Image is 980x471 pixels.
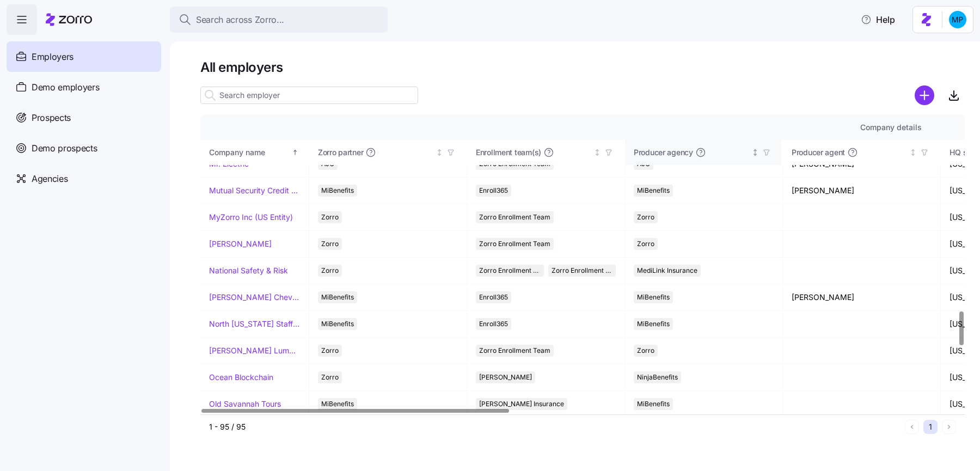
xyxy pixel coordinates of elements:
span: MiBenefits [637,291,670,303]
span: MiBenefits [321,398,354,410]
span: Zorro partner [318,147,363,158]
button: 1 [923,420,938,434]
span: MiBenefits [637,185,670,197]
span: [PERSON_NAME] Insurance [479,398,564,410]
th: Producer agentNot sorted [783,140,941,165]
span: Zorro Enrollment Team [479,345,550,357]
button: Help [852,9,904,30]
span: Demo employers [32,81,100,94]
a: Old Savannah Tours [209,399,281,409]
span: Zorro [321,345,339,357]
span: Zorro Enrollment Team [479,211,550,223]
a: Demo prospects [7,133,161,163]
a: Ocean Blockchain [209,372,273,383]
span: Search across Zorro... [196,13,284,27]
img: b954e4dfce0f5620b9225907d0f7229f [949,11,966,28]
a: Demo employers [7,72,161,102]
div: Not sorted [751,149,759,156]
input: Search employer [200,87,418,104]
a: National Safety & Risk [209,265,288,276]
span: Enrollment team(s) [476,147,541,158]
span: Enroll365 [479,318,508,330]
span: Producer agency [634,147,693,158]
span: MiBenefits [637,318,670,330]
a: Employers [7,41,161,72]
span: Zorro Enrollment Team [479,265,541,277]
div: Not sorted [436,149,443,156]
th: Zorro partnerNot sorted [309,140,467,165]
a: [PERSON_NAME] Lumber Company [209,345,300,356]
button: Previous page [905,420,919,434]
span: Help [861,13,895,26]
a: Prospects [7,102,161,133]
a: [PERSON_NAME] [209,238,272,249]
a: North [US_STATE] Staffing [209,319,300,329]
td: [PERSON_NAME] [783,284,941,311]
th: Enrollment team(s)Not sorted [467,140,625,165]
span: Zorro Enrollment Team [479,238,550,250]
span: MiBenefits [321,185,354,197]
span: Enroll365 [479,185,508,197]
span: Zorro [637,345,654,357]
span: MiBenefits [637,398,670,410]
svg: add icon [915,85,934,105]
span: Zorro [321,371,339,383]
span: Employers [32,50,73,64]
a: Agencies [7,163,161,194]
span: NinjaBenefits [637,371,678,383]
span: Zorro Enrollment Experts [552,265,613,277]
span: Agencies [32,172,68,186]
span: [PERSON_NAME] [479,371,532,383]
div: Sorted ascending [291,149,299,156]
th: Company nameSorted ascending [200,140,309,165]
span: Zorro [637,211,654,223]
span: MiBenefits [321,291,354,303]
div: Not sorted [593,149,601,156]
span: Zorro [321,238,339,250]
h1: All employers [200,59,965,76]
span: Prospects [32,111,71,125]
span: Zorro [637,238,654,250]
span: Demo prospects [32,142,97,155]
span: Enroll365 [479,291,508,303]
span: Zorro [321,211,339,223]
span: MediLink Insurance [637,265,697,277]
div: Company name [209,146,290,158]
th: Producer agencyNot sorted [625,140,783,165]
div: 1 - 95 / 95 [209,421,901,432]
td: [PERSON_NAME] [783,178,941,204]
div: Not sorted [909,149,917,156]
span: Producer agent [792,147,845,158]
button: Search across Zorro... [170,7,388,33]
span: Zorro [321,265,339,277]
a: [PERSON_NAME] Chevrolet [209,292,300,303]
span: MiBenefits [321,318,354,330]
a: MyZorro Inc (US Entity) [209,212,293,223]
button: Next page [942,420,956,434]
a: Mutual Security Credit Union [209,185,300,196]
